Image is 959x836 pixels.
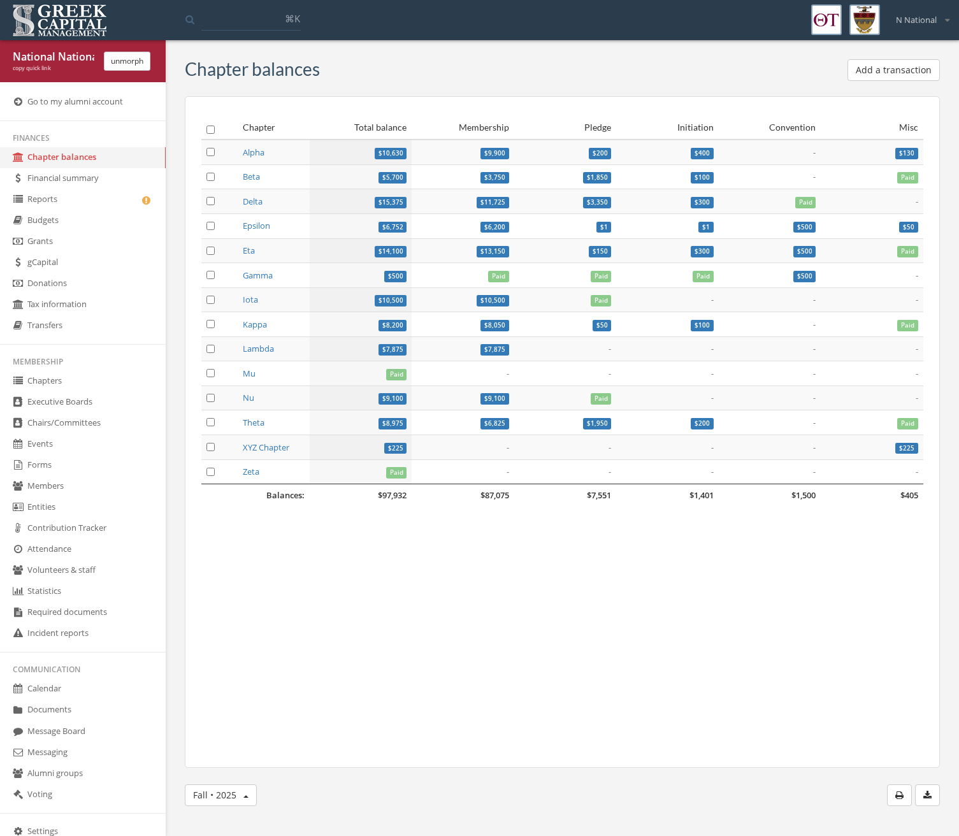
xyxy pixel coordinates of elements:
[243,171,260,182] a: Beta
[583,196,612,207] a: $3,350
[243,343,274,354] a: Lambda
[480,198,505,206] span: $11,725
[379,171,407,182] a: $5,700
[900,489,918,501] span: $405
[813,442,816,453] a: -
[897,320,918,331] span: Paid
[693,270,714,281] a: Paid
[693,271,714,282] span: Paid
[589,147,612,158] a: $200
[379,220,407,231] a: $6,752
[813,294,816,305] a: -
[591,294,612,305] a: Paid
[695,321,710,329] span: $100
[587,198,608,206] span: $3,350
[916,196,918,207] a: -
[897,245,918,256] a: Paid
[417,121,509,134] div: Membership
[185,784,257,806] button: Fall • 2025
[484,321,505,329] span: $8,050
[609,343,611,354] a: -
[480,220,509,231] a: $6,200
[243,466,259,477] a: Zeta
[593,247,608,256] span: $150
[691,417,714,428] a: $200
[691,147,714,158] a: $400
[691,171,714,182] a: $100
[480,417,509,428] a: $6,825
[480,489,509,501] span: $87,075
[587,419,608,428] span: $1,950
[702,222,710,231] span: $1
[609,466,611,477] span: -
[591,393,612,405] span: Paid
[375,148,407,159] span: $10,630
[484,173,505,182] span: $3,750
[480,171,509,182] a: $3,750
[621,121,714,134] div: Initiation
[379,343,407,354] a: $7,875
[899,149,914,157] span: $130
[243,270,273,281] a: Gamma
[691,319,714,330] a: $100
[711,466,714,477] a: -
[384,443,407,454] span: $225
[379,393,407,405] span: $9,100
[695,419,710,428] span: $200
[104,52,150,71] button: unmorph
[609,442,611,453] a: -
[583,417,612,428] a: $1,950
[507,466,509,477] a: -
[916,368,918,379] a: -
[480,247,505,256] span: $13,150
[793,245,816,256] a: $500
[480,343,509,354] a: $7,875
[895,147,918,158] a: $130
[609,368,611,379] span: -
[897,319,918,330] a: Paid
[711,343,714,354] span: -
[689,489,714,501] span: $1,401
[711,392,714,403] a: -
[375,196,407,207] a: $15,375
[480,319,509,330] a: $8,050
[695,198,710,206] span: $300
[896,14,937,26] span: N National
[711,442,714,453] a: -
[379,172,407,184] span: $5,700
[507,368,509,379] a: -
[813,466,816,477] a: -
[13,50,94,64] div: National National
[386,369,407,380] span: Paid
[193,789,236,801] span: Fall • 2025
[724,121,816,134] div: Convention
[375,294,407,305] a: $10,500
[375,246,407,257] span: $14,100
[591,271,612,282] span: Paid
[813,368,816,379] a: -
[591,295,612,306] span: Paid
[243,220,270,231] a: Epsilon
[378,489,407,501] span: $97,932
[477,196,509,207] a: $11,725
[795,196,816,207] a: Paid
[587,489,611,501] span: $7,551
[797,247,812,256] span: $500
[600,222,608,231] span: $1
[243,368,256,379] a: Mu
[243,442,289,453] a: XYZ Chapter
[916,466,918,477] span: -
[813,417,816,428] a: -
[897,246,918,257] span: Paid
[484,419,505,428] span: $6,825
[813,343,816,354] a: -
[916,294,918,305] a: -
